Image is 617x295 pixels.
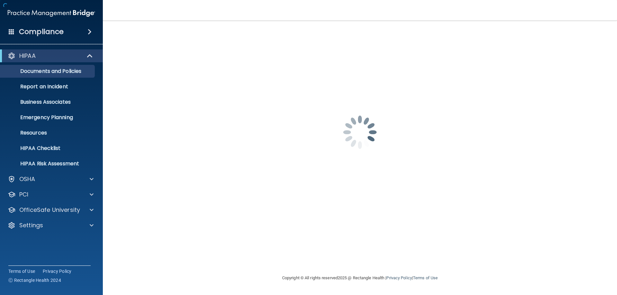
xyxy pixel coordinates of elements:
[8,277,61,283] span: Ⓒ Rectangle Health 2024
[328,100,392,164] img: spinner.e123f6fc.gif
[8,191,94,198] a: PCI
[8,7,95,20] img: PMB logo
[8,206,94,214] a: OfficeSafe University
[413,275,438,280] a: Terms of Use
[8,175,94,183] a: OSHA
[386,275,412,280] a: Privacy Policy
[19,206,80,214] p: OfficeSafe University
[4,114,92,121] p: Emergency Planning
[4,99,92,105] p: Business Associates
[4,130,92,136] p: Resources
[19,27,64,36] h4: Compliance
[8,268,35,274] a: Terms of Use
[8,52,93,60] a: HIPAA
[19,52,36,60] p: HIPAA
[4,83,92,90] p: Report an Incident
[4,161,92,167] p: HIPAA Risk Assessment
[4,68,92,74] p: Documents and Policies
[4,145,92,152] p: HIPAA Checklist
[19,221,43,229] p: Settings
[43,268,72,274] a: Privacy Policy
[243,268,477,288] div: Copyright © All rights reserved 2025 @ Rectangle Health | |
[19,191,28,198] p: PCI
[8,221,94,229] a: Settings
[19,175,35,183] p: OSHA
